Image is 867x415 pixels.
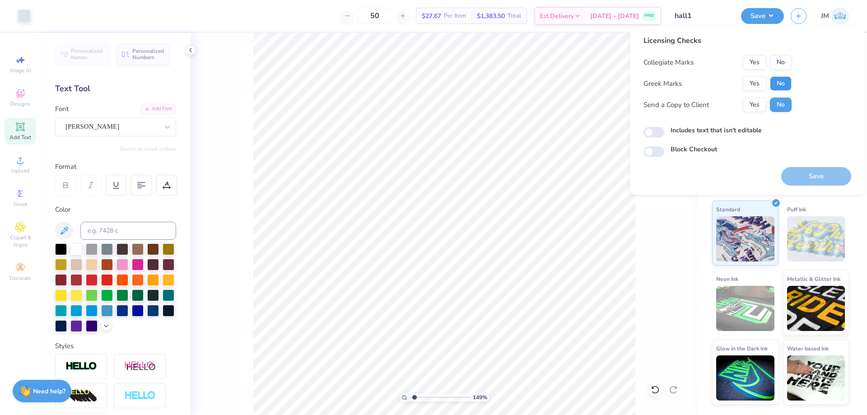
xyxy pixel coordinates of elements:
[671,126,762,135] label: Includes text that isn't editable
[477,11,505,21] span: $1,383.50
[787,286,845,331] img: Metallic & Glitter Ink
[643,35,792,46] div: Licensing Checks
[33,387,65,396] strong: Need help?
[671,145,717,154] label: Block Checkout
[770,76,792,91] button: No
[55,104,69,114] label: Font
[741,8,784,24] button: Save
[124,361,156,372] img: Shadow
[124,391,156,401] img: Negative Space
[716,205,740,214] span: Standard
[55,83,176,95] div: Text Tool
[743,55,766,70] button: Yes
[787,216,845,261] img: Puff Ink
[716,355,774,401] img: Glow in the Dark Ink
[80,222,176,240] input: e.g. 7428 c
[743,98,766,112] button: Yes
[643,100,709,110] div: Send a Copy to Client
[9,134,31,141] span: Add Text
[821,11,829,21] span: JM
[65,389,97,403] img: 3d Illusion
[716,286,774,331] img: Neon Ink
[10,100,30,107] span: Designs
[473,393,487,401] span: 149 %
[668,7,734,25] input: Untitled Design
[743,76,766,91] button: Yes
[540,11,574,21] span: Est. Delivery
[422,11,441,21] span: $27.67
[787,274,840,284] span: Metallic & Glitter Ink
[644,13,654,19] span: FREE
[71,48,103,61] span: Personalized Names
[14,201,28,208] span: Greek
[55,205,176,215] div: Color
[11,167,29,174] span: Upload
[357,8,392,24] input: – –
[140,104,176,114] div: Add Font
[5,234,36,248] span: Clipart & logos
[55,162,177,172] div: Format
[787,355,845,401] img: Water based Ink
[55,341,176,351] div: Styles
[643,57,694,68] div: Collegiate Marks
[831,7,849,25] img: Joshua Macky Gaerlan
[643,79,682,89] div: Greek Marks
[716,344,768,353] span: Glow in the Dark Ink
[120,145,176,153] button: Switch to Greek Letters
[770,98,792,112] button: No
[716,274,738,284] span: Neon Ink
[716,216,774,261] img: Standard
[508,11,521,21] span: Total
[770,55,792,70] button: No
[787,205,806,214] span: Puff Ink
[65,361,97,372] img: Stroke
[821,7,849,25] a: JM
[10,67,31,74] span: Image AI
[590,11,639,21] span: [DATE] - [DATE]
[9,275,31,282] span: Decorate
[444,11,466,21] span: Per Item
[132,48,164,61] span: Personalized Numbers
[787,344,829,353] span: Water based Ink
